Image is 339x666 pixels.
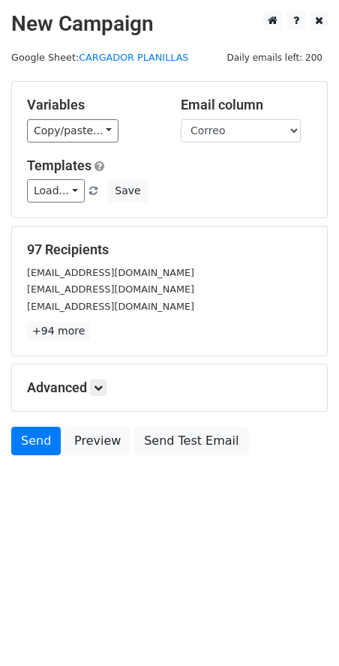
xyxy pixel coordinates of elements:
iframe: Chat Widget [264,594,339,666]
small: [EMAIL_ADDRESS][DOMAIN_NAME] [27,283,194,295]
a: +94 more [27,322,90,340]
h5: Email column [181,97,312,113]
a: Preview [64,427,130,455]
a: Send [11,427,61,455]
a: Load... [27,179,85,202]
h5: Advanced [27,379,312,396]
div: Widget de chat [264,594,339,666]
a: Send Test Email [134,427,248,455]
small: Google Sheet: [11,52,188,63]
a: Templates [27,157,91,173]
h2: New Campaign [11,11,328,37]
h5: 97 Recipients [27,241,312,258]
h5: Variables [27,97,158,113]
span: Daily emails left: 200 [221,49,328,66]
button: Save [108,179,147,202]
small: [EMAIL_ADDRESS][DOMAIN_NAME] [27,301,194,312]
a: Copy/paste... [27,119,118,142]
small: [EMAIL_ADDRESS][DOMAIN_NAME] [27,267,194,278]
a: CARGADOR PLANILLAS [79,52,188,63]
a: Daily emails left: 200 [221,52,328,63]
